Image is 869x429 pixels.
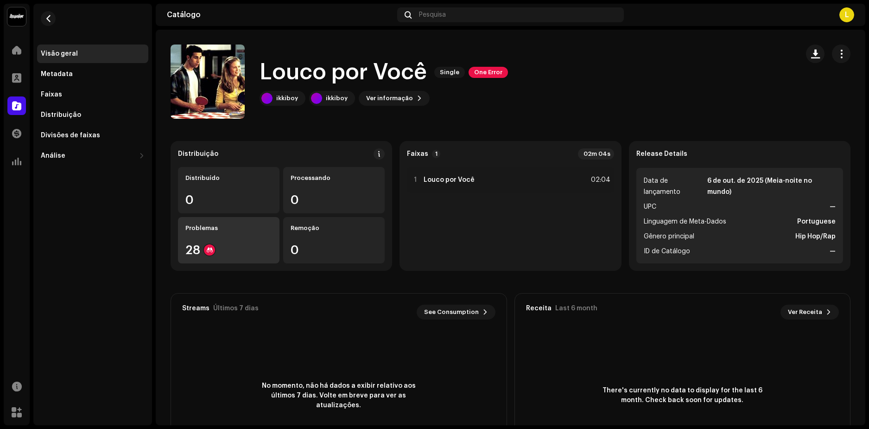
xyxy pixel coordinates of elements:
div: Divisões de faixas [41,132,100,139]
span: Single [434,67,465,78]
img: 10370c6a-d0e2-4592-b8a2-38f444b0ca44 [7,7,26,26]
re-m-nav-dropdown: Análise [37,147,148,165]
button: Ver informação [359,91,430,106]
re-m-nav-item: Divisões de faixas [37,126,148,145]
span: Ver informação [366,89,413,108]
div: Análise [41,152,65,160]
button: Ver Receita [780,305,839,320]
div: Receita [526,305,552,312]
div: ikkiboy [326,95,348,102]
div: L [839,7,854,22]
div: Últimos 7 dias [213,305,259,312]
strong: Hip Hop/Rap [795,231,836,242]
span: UPC [644,201,656,212]
div: Distribuição [41,111,81,119]
span: There's currently no data to display for the last 6 month. Check back soon for updates. [599,386,766,405]
div: Problemas [185,224,272,232]
strong: Portuguese [797,216,836,227]
span: Gênero principal [644,231,694,242]
strong: Faixas [407,150,428,158]
div: ikkiboy [276,95,298,102]
strong: — [830,201,836,212]
div: 02:04 [590,174,610,186]
span: See Consumption [424,303,479,321]
re-m-nav-item: Faixas [37,85,148,104]
button: See Consumption [417,305,495,320]
span: Pesquisa [419,11,446,19]
div: Visão geral [41,50,78,58]
span: Data de lançamento [644,175,705,198]
div: Distribuído [185,174,272,182]
p-badge: 1 [432,150,440,158]
span: ID de Catálogo [644,246,690,257]
div: Streams [182,305,209,312]
span: Ver Receita [788,303,822,321]
h1: Louco por Você [260,58,427,87]
div: 02m 04s [578,148,614,160]
div: Catálogo [167,11,393,19]
span: One Error [469,67,508,78]
re-m-nav-item: Distribuição [37,106,148,124]
div: Processando [291,174,377,182]
strong: — [830,246,836,257]
re-m-nav-item: Visão geral [37,45,148,63]
div: Faixas [41,91,62,98]
div: Last 6 month [555,305,597,312]
div: Distribuição [178,150,218,158]
div: Metadata [41,70,73,78]
span: Linguagem de Meta-Dados [644,216,726,227]
re-m-nav-item: Metadata [37,65,148,83]
span: No momento, não há dados a exibir relativo aos últimos 7 dias. Volte em breve para ver as atualiz... [255,381,422,410]
strong: 6 de out. de 2025 (Meia-noite no mundo) [707,175,836,198]
div: Remoção [291,224,377,232]
strong: Louco por Você [424,176,475,184]
strong: Release Details [636,150,687,158]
